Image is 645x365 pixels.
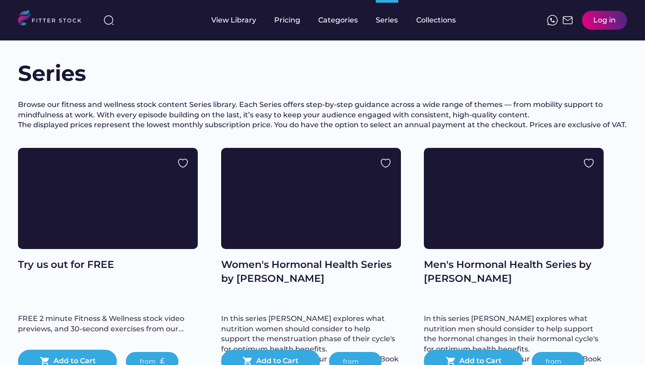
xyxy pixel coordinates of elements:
img: Frame%2051.svg [562,15,573,26]
div: View Library [211,15,256,25]
div: Pricing [274,15,300,25]
img: LOGO.svg [18,10,89,28]
div: FREE 2 minute Fitness & Wellness stock video previews, and 30-second exercises from our... [18,314,198,334]
div: Log in [593,15,616,25]
div: Categories [318,15,358,25]
div: Browse our fitness and wellness stock content Series library. Each Series offers step-by-step gui... [18,100,627,130]
img: heart.svg [178,158,188,169]
div: Men's Hormonal Health Series by [PERSON_NAME] [424,258,604,286]
div: Series [376,15,398,25]
img: heart.svg [583,158,594,169]
img: heart.svg [380,158,391,169]
div: fvck [318,4,330,13]
img: search-normal%203.svg [103,15,114,26]
h1: Series [18,58,108,89]
div: Try us out for FREE [18,258,198,272]
div: Women's Hormonal Health Series by [PERSON_NAME] [221,258,401,286]
img: meteor-icons_whatsapp%20%281%29.svg [547,15,558,26]
div: Collections [416,15,456,25]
